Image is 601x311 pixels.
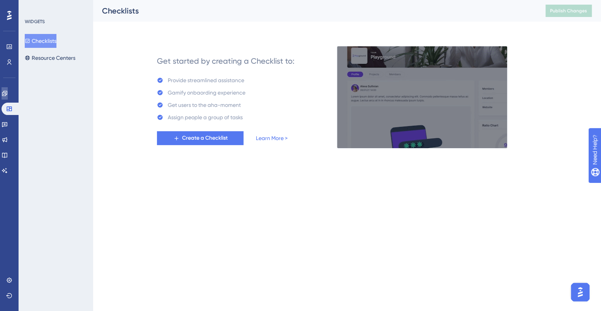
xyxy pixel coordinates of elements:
[25,51,75,65] button: Resource Centers
[168,100,241,110] div: Get users to the aha-moment
[182,134,228,143] span: Create a Checklist
[168,113,243,122] div: Assign people a group of tasks
[550,8,587,14] span: Publish Changes
[25,34,56,48] button: Checklists
[545,5,592,17] button: Publish Changes
[25,19,45,25] div: WIDGETS
[157,131,243,145] button: Create a Checklist
[168,76,244,85] div: Provide streamlined assistance
[569,281,592,304] iframe: UserGuiding AI Assistant Launcher
[102,5,526,16] div: Checklists
[168,88,245,97] div: Gamify onbaording experience
[256,134,288,143] a: Learn More >
[337,46,507,149] img: e28e67207451d1beac2d0b01ddd05b56.gif
[18,2,48,11] span: Need Help?
[157,56,295,66] div: Get started by creating a Checklist to:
